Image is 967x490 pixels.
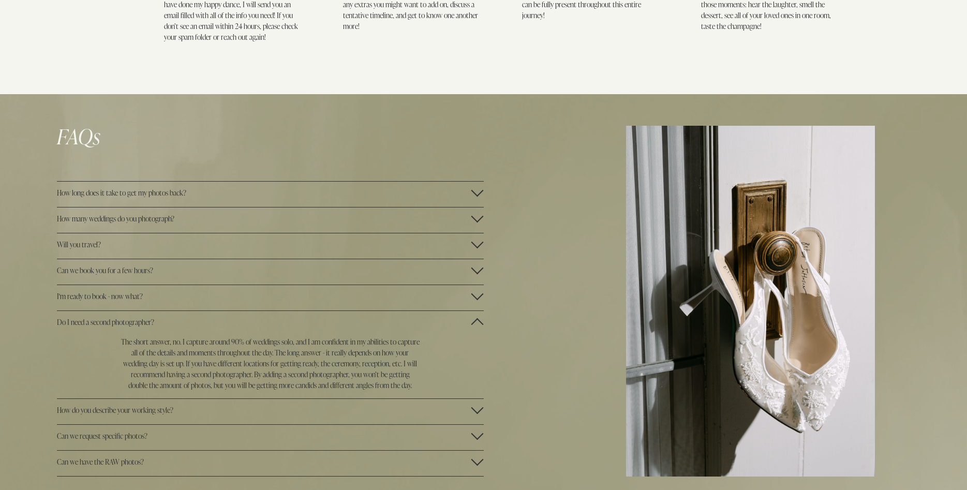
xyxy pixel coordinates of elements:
[57,126,484,146] h1: FAQs
[57,336,484,398] div: Do I need a second photographer?
[57,399,484,424] button: How do you describe your working style?
[57,317,471,327] span: Do I need a second photographer?
[57,285,484,310] button: I'm ready to book - now what?
[57,405,471,415] span: How do you describe your working style?
[57,457,471,467] span: Can we have the RAW photos?
[57,431,471,441] span: Can we request specific photos?
[57,425,484,450] button: Can we request specific photos?
[121,336,420,391] p: The short answer, no. I capture around 90% of weddings solo, and I am confident in my abilities t...
[57,214,471,224] span: How many weddings do you photograph?
[57,207,484,233] button: How many weddings do you photograph?
[57,291,471,301] span: I'm ready to book - now what?
[57,188,471,198] span: How long does it take to get my photos back?
[57,451,484,476] button: Can we have the RAW photos?
[57,259,484,285] button: Can we book you for a few hours?
[57,233,484,259] button: Will you travel?
[57,240,471,249] span: Will you travel?
[57,182,484,207] button: How long does it take to get my photos back?
[57,311,484,336] button: Do I need a second photographer?
[57,265,471,275] span: Can we book you for a few hours?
